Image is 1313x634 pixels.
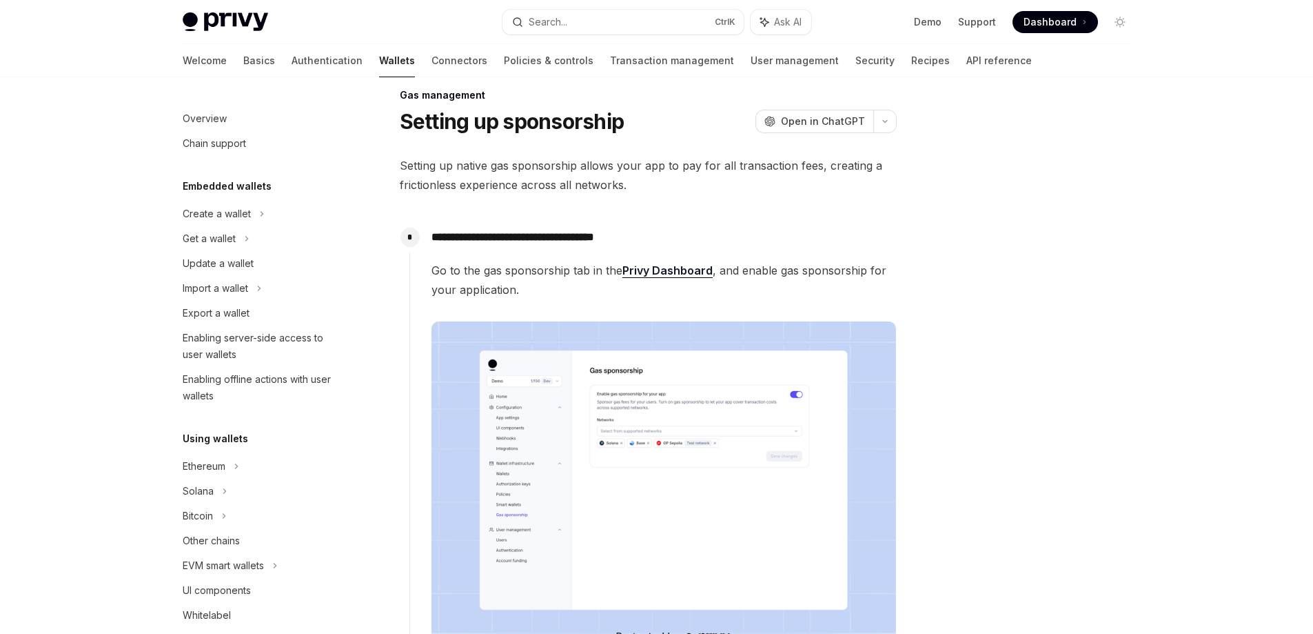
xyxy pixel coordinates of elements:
[774,15,802,29] span: Ask AI
[172,131,348,156] a: Chain support
[183,12,268,32] img: light logo
[172,367,348,408] a: Enabling offline actions with user wallets
[172,578,348,603] a: UI components
[183,230,236,247] div: Get a wallet
[172,251,348,276] a: Update a wallet
[622,264,713,278] a: Privy Dashboard
[183,178,272,195] h5: Embedded wallets
[400,109,624,134] h1: Setting up sponsorship
[183,458,225,475] div: Ethereum
[183,110,227,127] div: Overview
[183,44,227,77] a: Welcome
[715,17,735,28] span: Ctrl K
[183,483,214,499] div: Solana
[183,305,250,321] div: Export a wallet
[431,261,896,299] span: Go to the gas sponsorship tab in the , and enable gas sponsorship for your application.
[183,206,251,222] div: Create a wallet
[183,557,264,574] div: EVM smart wallets
[183,330,340,363] div: Enabling server-side access to user wallets
[504,44,593,77] a: Policies & controls
[911,44,950,77] a: Recipes
[914,15,942,29] a: Demo
[183,430,248,447] h5: Using wallets
[400,88,897,102] div: Gas management
[751,10,811,34] button: Ask AI
[183,533,240,549] div: Other chains
[172,106,348,131] a: Overview
[172,603,348,628] a: Whitelabel
[292,44,363,77] a: Authentication
[379,44,415,77] a: Wallets
[855,44,895,77] a: Security
[1012,11,1098,33] a: Dashboard
[610,44,734,77] a: Transaction management
[966,44,1032,77] a: API reference
[183,135,246,152] div: Chain support
[172,528,348,553] a: Other chains
[1109,11,1131,33] button: Toggle dark mode
[183,607,231,624] div: Whitelabel
[431,44,487,77] a: Connectors
[243,44,275,77] a: Basics
[400,156,897,195] span: Setting up native gas sponsorship allows your app to pay for all transaction fees, creating a fri...
[183,255,254,272] div: Update a wallet
[172,326,348,367] a: Enabling server-side access to user wallets
[502,10,744,34] button: Search...CtrlK
[529,14,567,30] div: Search...
[1024,15,1077,29] span: Dashboard
[172,301,348,326] a: Export a wallet
[183,582,251,599] div: UI components
[183,371,340,404] div: Enabling offline actions with user wallets
[958,15,996,29] a: Support
[183,508,213,524] div: Bitcoin
[781,115,865,128] span: Open in ChatGPT
[755,110,873,133] button: Open in ChatGPT
[183,280,248,297] div: Import a wallet
[751,44,839,77] a: User management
